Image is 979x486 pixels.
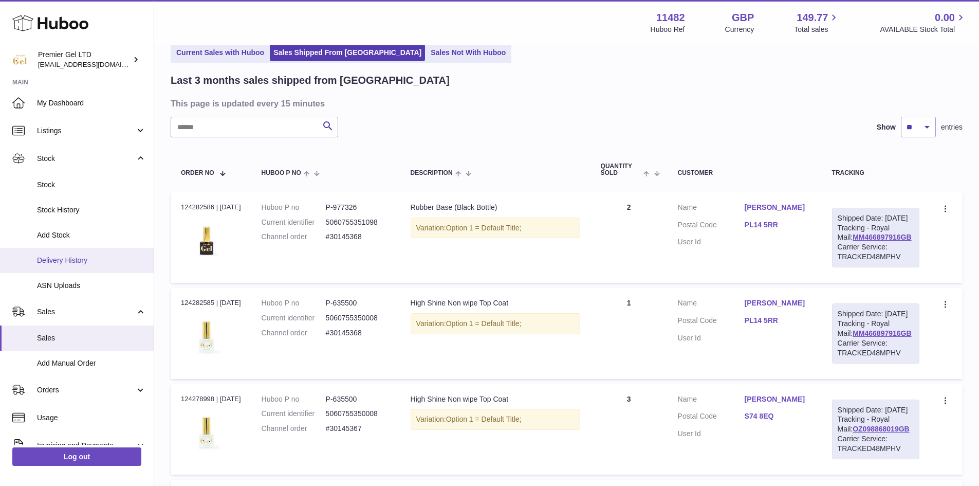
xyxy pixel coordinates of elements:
dt: Channel order [262,232,326,242]
span: 149.77 [797,11,828,25]
div: Variation: [411,409,580,430]
a: 0.00 AVAILABLE Stock Total [880,11,967,34]
dd: P-635500 [326,394,390,404]
dt: User Id [678,333,745,343]
div: High Shine Non wipe Top Coat [411,394,580,404]
span: Stock [37,180,146,190]
a: 149.77 Total sales [794,11,840,34]
dt: User Id [678,237,745,247]
a: OZ098868019GB [853,425,910,433]
span: ASN Uploads [37,281,146,291]
span: 0.00 [935,11,955,25]
span: Invoicing and Payments [37,441,135,451]
span: My Dashboard [37,98,146,108]
span: Option 1 = Default Title; [446,224,522,232]
div: Premier Gel LTD [38,50,131,69]
label: Show [877,122,896,132]
a: PL14 5RR [745,220,811,230]
span: Sales [37,307,135,317]
dt: Name [678,394,745,407]
div: Rubber Base (Black Bottle) [411,203,580,212]
dt: Current identifier [262,313,326,323]
span: Total sales [794,25,840,34]
dt: Postal Code [678,316,745,328]
td: 2 [590,192,668,283]
dd: P-977326 [326,203,390,212]
dt: Current identifier [262,409,326,419]
span: Quantity Sold [601,163,641,176]
span: entries [941,122,963,132]
dd: #30145367 [326,424,390,434]
dt: Channel order [262,328,326,338]
td: 3 [590,384,668,475]
strong: GBP [732,11,754,25]
a: [PERSON_NAME] [745,298,811,308]
div: Shipped Date: [DATE] [838,213,914,223]
div: Huboo Ref [651,25,685,34]
div: 124282586 | [DATE] [181,203,241,212]
div: High Shine Non wipe Top Coat [411,298,580,308]
span: Option 1 = Default Title; [446,415,522,423]
h2: Last 3 months sales shipped from [GEOGRAPHIC_DATA] [171,74,450,87]
div: Carrier Service: TRACKED48MPHV [838,242,914,262]
div: Tracking [832,170,919,176]
div: Shipped Date: [DATE] [838,405,914,415]
span: AVAILABLE Stock Total [880,25,967,34]
dt: User Id [678,429,745,439]
dt: Huboo P no [262,298,326,308]
div: Tracking - Royal Mail: [832,303,919,363]
dt: Postal Code [678,411,745,424]
dd: 5060755350008 [326,409,390,419]
span: [EMAIL_ADDRESS][DOMAIN_NAME] [38,60,151,68]
div: Shipped Date: [DATE] [838,309,914,319]
span: Listings [37,126,135,136]
span: Delivery History [37,256,146,265]
span: Stock History [37,205,146,215]
div: 124278998 | [DATE] [181,394,241,404]
span: Add Manual Order [37,358,146,368]
div: 124282585 | [DATE] [181,298,241,308]
dt: Channel order [262,424,326,434]
span: Huboo P no [262,170,301,176]
span: Order No [181,170,214,176]
a: Current Sales with Huboo [173,44,268,61]
div: Variation: [411,218,580,239]
dt: Name [678,203,745,215]
h3: This page is updated every 15 minutes [171,98,960,109]
dt: Current identifier [262,218,326,227]
div: Currency [725,25,754,34]
a: PL14 5RR [745,316,811,326]
dt: Huboo P no [262,203,326,212]
div: Tracking - Royal Mail: [832,208,919,267]
dd: 5060755351098 [326,218,390,227]
span: Orders [37,385,135,395]
div: Variation: [411,313,580,334]
dt: Name [678,298,745,311]
span: Sales [37,333,146,343]
a: Log out [12,447,141,466]
img: IMG_8558-3_bf6918c5-5870-4c6a-a90f-c1843f58adf6.jpg [181,215,232,266]
img: internalAdmin-11482@internal.huboo.com [12,52,28,67]
div: Tracking - Royal Mail: [832,400,919,459]
a: MM466897916GB [853,233,911,241]
div: Carrier Service: TRACKED48MPHV [838,434,914,454]
dd: #30145368 [326,232,390,242]
span: Description [411,170,453,176]
a: MM466897916GB [853,329,911,337]
span: Add Stock [37,230,146,240]
span: Usage [37,413,146,423]
img: 114821687606928.jpg [181,311,232,363]
a: Sales Shipped From [GEOGRAPHIC_DATA] [270,44,425,61]
dt: Postal Code [678,220,745,232]
strong: 11482 [656,11,685,25]
dd: 5060755350008 [326,313,390,323]
span: Stock [37,154,135,164]
a: [PERSON_NAME] [745,394,811,404]
a: [PERSON_NAME] [745,203,811,212]
div: Customer [678,170,811,176]
a: Sales Not With Huboo [427,44,509,61]
div: Carrier Service: TRACKED48MPHV [838,338,914,358]
a: S74 8EQ [745,411,811,421]
dd: #30145368 [326,328,390,338]
td: 1 [590,288,668,379]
